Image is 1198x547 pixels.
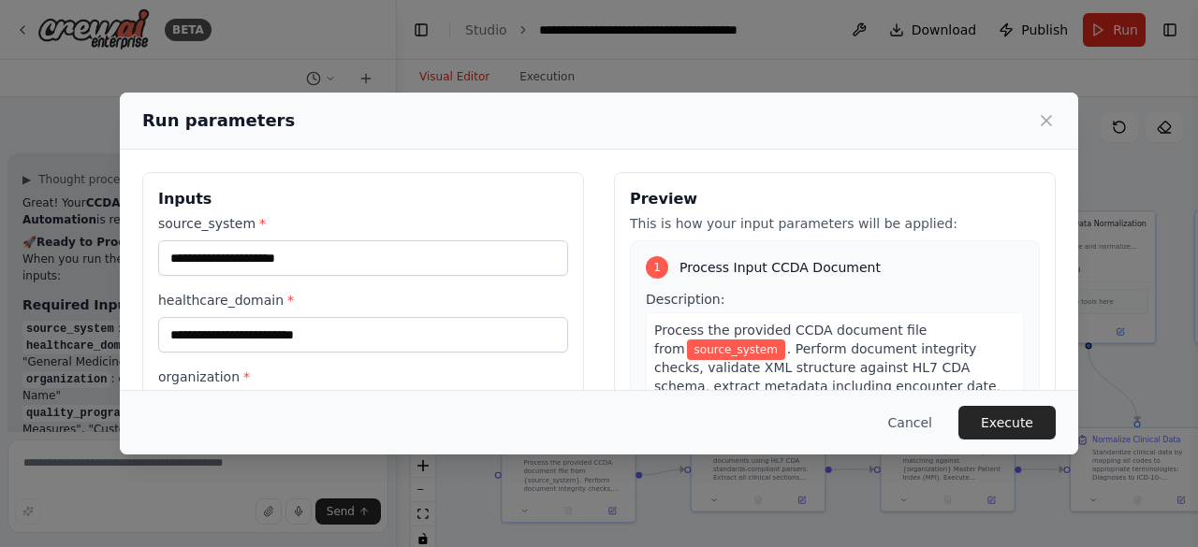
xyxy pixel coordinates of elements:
h3: Preview [630,188,1040,210]
h2: Run parameters [142,108,295,134]
p: This is how your input parameters will be applied: [630,214,1040,233]
label: organization [158,367,568,386]
span: Process Input CCDA Document [679,258,881,277]
button: Cancel [873,406,947,439]
h3: Inputs [158,188,568,210]
label: healthcare_domain [158,291,568,309]
span: Process the provided CCDA document file from [654,323,927,356]
div: 1 [646,256,668,279]
button: Execute [958,406,1056,439]
span: . Perform document integrity checks, validate XML structure against HL7 CDA schema, extract metad... [654,341,1009,450]
label: source_system [158,214,568,233]
span: Description: [646,292,724,307]
span: Variable: source_system [687,339,785,360]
